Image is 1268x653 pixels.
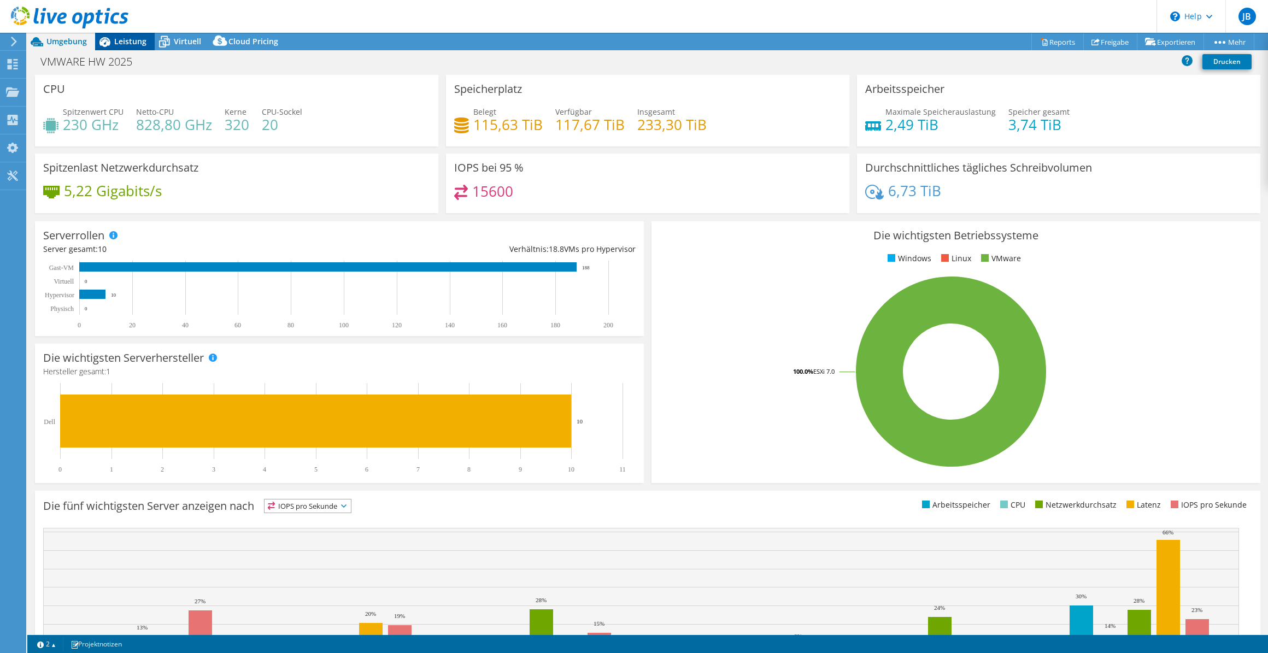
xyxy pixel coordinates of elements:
[619,466,626,473] text: 11
[1032,499,1117,511] li: Netzwerkdurchsatz
[174,36,201,46] span: Virtuell
[129,321,136,329] text: 20
[1137,33,1204,50] a: Exportieren
[660,230,1252,242] h3: Die wichtigsten Betriebssysteme
[555,107,592,117] span: Verfügbar
[637,119,707,131] h4: 233,30 TiB
[445,321,455,329] text: 140
[550,321,560,329] text: 180
[212,466,215,473] text: 3
[793,367,813,375] tspan: 100.0%
[43,243,339,255] div: Server gesamt:
[566,633,574,640] text: 8%
[58,466,62,473] text: 0
[919,499,990,511] li: Arbeitsspeicher
[50,305,74,313] text: Physisch
[555,119,625,131] h4: 117,67 TiB
[43,83,65,95] h3: CPU
[45,291,74,299] text: Hypervisor
[1076,593,1087,599] text: 30%
[394,613,405,619] text: 19%
[603,321,613,329] text: 200
[43,366,636,378] h4: Hersteller gesamt:
[885,252,931,264] li: Windows
[98,244,107,254] span: 10
[1170,11,1180,21] svg: \n
[392,321,402,329] text: 120
[78,321,81,329] text: 0
[549,244,564,254] span: 18.8
[262,107,302,117] span: CPU-Sockel
[678,633,686,640] text: 8%
[582,265,590,270] text: 188
[878,634,886,641] text: 8%
[473,119,543,131] h4: 115,63 TiB
[1202,54,1252,69] a: Drucken
[888,185,941,197] h4: 6,73 TiB
[813,367,835,375] tspan: ESXi 7.0
[416,466,420,473] text: 7
[44,418,55,426] text: Dell
[577,418,583,425] text: 10
[1105,622,1116,629] text: 14%
[885,107,996,117] span: Maximale Speicherauslastung
[228,36,278,46] span: Cloud Pricing
[106,366,110,376] span: 1
[1124,499,1161,511] li: Latenz
[1204,33,1254,50] a: Mehr
[234,321,241,329] text: 60
[195,598,206,604] text: 27%
[467,466,471,473] text: 8
[1031,33,1084,50] a: Reports
[161,466,164,473] text: 2
[63,119,124,131] h4: 230 GHz
[30,637,63,651] a: 2
[225,107,246,117] span: Kerne
[473,107,496,117] span: Belegt
[80,634,89,641] text: 7%
[114,36,146,46] span: Leistung
[365,610,376,617] text: 20%
[314,466,318,473] text: 5
[49,264,74,272] text: Gast-VM
[594,620,604,627] text: 15%
[1083,33,1137,50] a: Freigabe
[934,604,945,611] text: 24%
[1238,8,1256,25] span: JB
[938,252,971,264] li: Linux
[63,107,124,117] span: Spitzenwert CPU
[472,185,513,197] h4: 15600
[46,36,87,46] span: Umgebung
[262,119,302,131] h4: 20
[111,292,116,298] text: 10
[568,466,574,473] text: 10
[865,162,1092,174] h3: Durchschnittliches tägliches Schreibvolumen
[997,499,1025,511] li: CPU
[43,352,204,364] h3: Die wichtigsten Serverhersteller
[978,252,1021,264] li: VMware
[536,597,547,603] text: 28%
[85,279,87,284] text: 0
[885,119,996,131] h4: 2,49 TiB
[263,466,266,473] text: 4
[110,466,113,473] text: 1
[454,83,522,95] h3: Speicherplatz
[137,624,148,631] text: 13%
[136,119,212,131] h4: 828,80 GHz
[865,83,944,95] h3: Arbeitsspeicher
[1191,607,1202,613] text: 23%
[54,278,74,285] text: Virtuell
[280,634,288,640] text: 8%
[1163,529,1173,536] text: 66%
[479,634,488,641] text: 7%
[64,185,162,197] h4: 5,22 Gigabits/s
[519,466,522,473] text: 9
[136,107,174,117] span: Netto-CPU
[339,243,636,255] div: Verhältnis: VMs pro Hypervisor
[265,499,351,513] span: IOPS pro Sekunde
[85,306,87,311] text: 0
[339,321,349,329] text: 100
[43,230,104,242] h3: Serverrollen
[637,107,675,117] span: Insgesamt
[287,321,294,329] text: 80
